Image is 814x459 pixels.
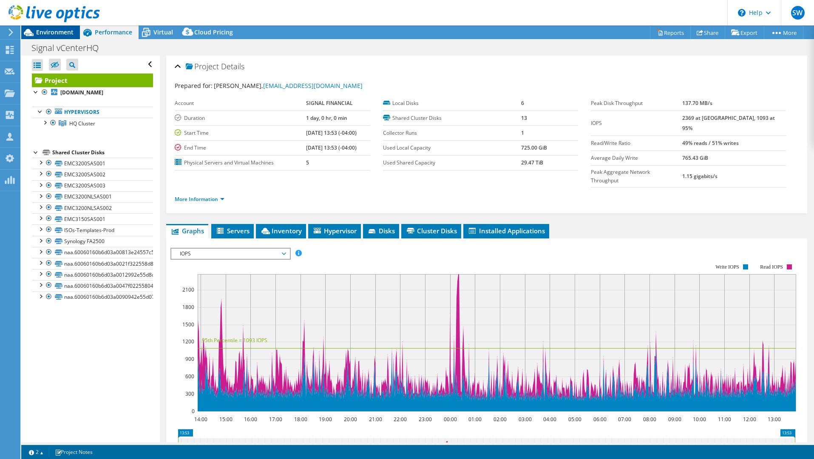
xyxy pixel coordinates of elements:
[367,227,395,235] span: Disks
[28,43,112,53] h1: Signal vCenterHQ
[690,26,725,39] a: Share
[568,416,581,423] text: 05:00
[32,213,153,224] a: EMC3150SAS001
[175,114,306,122] label: Duration
[182,286,194,293] text: 2100
[521,159,543,166] b: 29.47 TiB
[543,416,556,423] text: 04:00
[764,26,803,39] a: More
[306,99,353,107] b: SIGNAL FINANCIAL
[194,416,207,423] text: 14:00
[643,416,656,423] text: 08:00
[383,144,521,152] label: Used Local Capacity
[32,202,153,213] a: EMC3200NLSAS002
[682,114,775,132] b: 2369 at [GEOGRAPHIC_DATA], 1093 at 95%
[182,338,194,345] text: 1200
[682,173,718,180] b: 1.15 gigabits/s
[32,292,153,303] a: naa.60060160b6d03a0090942e55d07f04b5
[32,269,153,280] a: naa.60060160b6d03a0012992e55d8c9d911
[263,82,363,90] a: [EMAIL_ADDRESS][DOMAIN_NAME]
[521,144,547,151] b: 725.00 GiB
[591,99,682,108] label: Peak Disk Throughput
[219,416,233,423] text: 15:00
[383,99,521,108] label: Local Disks
[591,139,682,147] label: Read/Write Ratio
[175,82,213,90] label: Prepared for:
[175,195,224,203] a: More Information
[175,99,306,108] label: Account
[468,416,482,423] text: 01:00
[95,28,132,36] span: Performance
[32,247,153,258] a: naa.60060160b6d03a00813e24557c5df376
[175,129,306,137] label: Start Time
[185,355,194,363] text: 900
[32,258,153,269] a: naa.60060160b6d03a0021f322558d890e76
[312,227,357,235] span: Hypervisor
[32,118,153,129] a: HQ Cluster
[419,416,432,423] text: 23:00
[182,321,194,328] text: 1500
[269,416,282,423] text: 17:00
[383,159,521,167] label: Used Shared Capacity
[52,147,153,158] div: Shared Cluster Disks
[194,28,233,36] span: Cloud Pricing
[32,191,153,202] a: EMC3200NLSAS001
[519,416,532,423] text: 03:00
[521,114,527,122] b: 13
[494,416,507,423] text: 02:00
[32,180,153,191] a: EMC3200SAS003
[32,169,153,180] a: EMC3200SAS002
[60,89,103,96] b: [DOMAIN_NAME]
[176,249,285,259] span: IOPS
[682,154,708,161] b: 765.43 GiB
[791,6,805,20] span: SW
[32,107,153,118] a: Hypervisors
[383,114,521,122] label: Shared Cluster Disks
[306,144,357,151] b: [DATE] 13:53 (-04:00)
[369,416,382,423] text: 21:00
[49,447,99,457] a: Project Notes
[521,129,524,136] b: 1
[319,416,332,423] text: 19:00
[153,28,173,36] span: Virtual
[36,28,74,36] span: Environment
[743,416,756,423] text: 12:00
[202,337,267,344] text: 95th Percentile = 1093 IOPS
[718,416,731,423] text: 11:00
[185,373,194,380] text: 600
[32,87,153,98] a: [DOMAIN_NAME]
[32,224,153,235] a: ISOs-Templates-Prod
[406,227,457,235] span: Cluster Disks
[306,129,357,136] b: [DATE] 13:53 (-04:00)
[521,99,524,107] b: 6
[32,236,153,247] a: Synology FA2500
[444,416,457,423] text: 00:00
[32,280,153,291] a: naa.60060160b6d03a0047f02255804beeea
[344,416,357,423] text: 20:00
[186,62,219,71] span: Project
[32,158,153,169] a: EMC3200SAS001
[591,154,682,162] label: Average Daily Write
[682,99,712,107] b: 137.70 MB/s
[668,416,681,423] text: 09:00
[294,416,307,423] text: 18:00
[716,264,740,270] text: Write IOPS
[216,227,250,235] span: Servers
[244,416,257,423] text: 16:00
[738,9,746,17] svg: \n
[618,416,631,423] text: 07:00
[175,159,306,167] label: Physical Servers and Virtual Machines
[23,447,49,457] a: 2
[69,120,95,127] span: HQ Cluster
[468,227,545,235] span: Installed Applications
[394,416,407,423] text: 22:00
[192,408,195,415] text: 0
[593,416,607,423] text: 06:00
[650,26,691,39] a: Reports
[760,264,783,270] text: Read IOPS
[383,129,521,137] label: Collector Runs
[591,119,682,127] label: IOPS
[185,390,194,397] text: 300
[175,144,306,152] label: End Time
[214,82,363,90] span: [PERSON_NAME],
